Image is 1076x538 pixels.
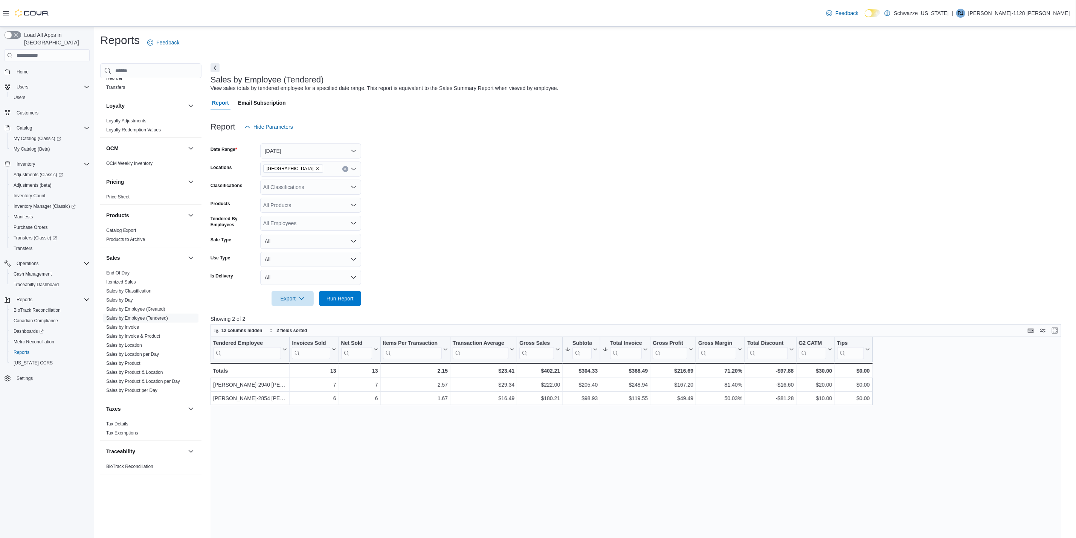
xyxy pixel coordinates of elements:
[106,405,121,413] h3: Taxes
[383,340,442,359] div: Items Per Transaction
[837,366,870,375] div: $0.00
[14,245,32,251] span: Transfers
[211,183,243,189] label: Classifications
[8,201,93,212] a: Inventory Manager (Classic)
[837,340,870,359] button: Tips
[453,340,514,359] button: Transaction Average
[8,180,93,191] button: Adjustments (beta)
[2,294,93,305] button: Reports
[186,447,195,456] button: Traceability
[11,233,90,242] span: Transfers (Classic)
[11,327,90,336] span: Dashboards
[519,340,554,359] div: Gross Sales
[106,288,151,294] a: Sales by Classification
[653,381,693,390] div: $167.20
[106,145,185,152] button: OCM
[958,9,963,18] span: R1
[106,118,147,123] a: Loyalty Adjustments
[106,160,153,166] span: OCM Weekly Inventory
[106,127,161,133] span: Loyalty Redemption Values
[1038,326,1047,335] button: Display options
[837,381,870,390] div: $0.00
[698,366,742,375] div: 71.20%
[17,375,33,381] span: Settings
[144,35,182,50] a: Feedback
[8,315,93,326] button: Canadian Compliance
[253,123,293,131] span: Hide Parameters
[11,270,55,279] a: Cash Management
[747,340,794,359] button: Total Discount
[211,122,235,131] h3: Report
[292,381,336,390] div: 7
[106,76,122,81] a: Reorder
[17,297,32,303] span: Reports
[383,340,448,359] button: Items Per Transaction
[106,405,185,413] button: Taxes
[15,9,49,17] img: Cova
[11,348,32,357] a: Reports
[106,178,185,186] button: Pricing
[5,63,90,403] nav: Complex example
[212,95,229,110] span: Report
[106,178,124,186] h3: Pricing
[106,102,185,110] button: Loyalty
[14,295,90,304] span: Reports
[100,192,201,204] div: Pricing
[238,95,286,110] span: Email Subscription
[106,369,163,375] span: Sales by Product & Location
[14,328,44,334] span: Dashboards
[798,366,832,375] div: $30.00
[106,361,140,366] a: Sales by Product
[798,340,832,359] button: G2 CATM
[8,169,93,180] a: Adjustments (Classic)
[272,291,314,306] button: Export
[106,237,145,242] a: Products to Archive
[106,228,136,233] a: Catalog Export
[453,366,514,375] div: $23.41
[747,340,788,347] div: Total Discount
[11,244,35,253] a: Transfers
[8,144,93,154] button: My Catalog (Beta)
[894,9,949,18] p: Schwazze [US_STATE]
[603,366,648,375] div: $368.49
[100,33,140,48] h1: Reports
[106,342,142,348] span: Sales by Location
[292,340,330,347] div: Invoices Sold
[823,6,861,21] a: Feedback
[14,94,25,101] span: Users
[292,366,336,375] div: 13
[747,340,788,359] div: Total Discount
[11,134,90,143] span: My Catalog (Classic)
[266,326,310,335] button: 2 fields sorted
[519,340,554,347] div: Gross Sales
[11,337,57,346] a: Metrc Reconciliation
[14,295,35,304] button: Reports
[11,316,61,325] a: Canadian Compliance
[14,203,76,209] span: Inventory Manager (Classic)
[572,340,592,347] div: Subtotal
[106,370,163,375] a: Sales by Product & Location
[14,136,61,142] span: My Catalog (Classic)
[798,340,826,359] div: G2 CATM
[186,404,195,413] button: Taxes
[14,214,33,220] span: Manifests
[211,255,230,261] label: Use Type
[11,170,90,179] span: Adjustments (Classic)
[100,116,201,137] div: Loyalty
[14,160,38,169] button: Inventory
[106,279,136,285] a: Itemized Sales
[211,273,233,279] label: Is Delivery
[267,165,314,172] span: [GEOGRAPHIC_DATA]
[11,358,90,367] span: Washington CCRS
[11,337,90,346] span: Metrc Reconciliation
[603,340,648,359] button: Total Invoiced
[14,360,53,366] span: [US_STATE] CCRS
[1050,326,1059,335] button: Enter fullscreen
[11,181,90,190] span: Adjustments (beta)
[14,123,90,133] span: Catalog
[106,315,168,321] a: Sales by Employee (Tendered)
[186,211,195,220] button: Products
[14,259,90,268] span: Operations
[11,145,90,154] span: My Catalog (Beta)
